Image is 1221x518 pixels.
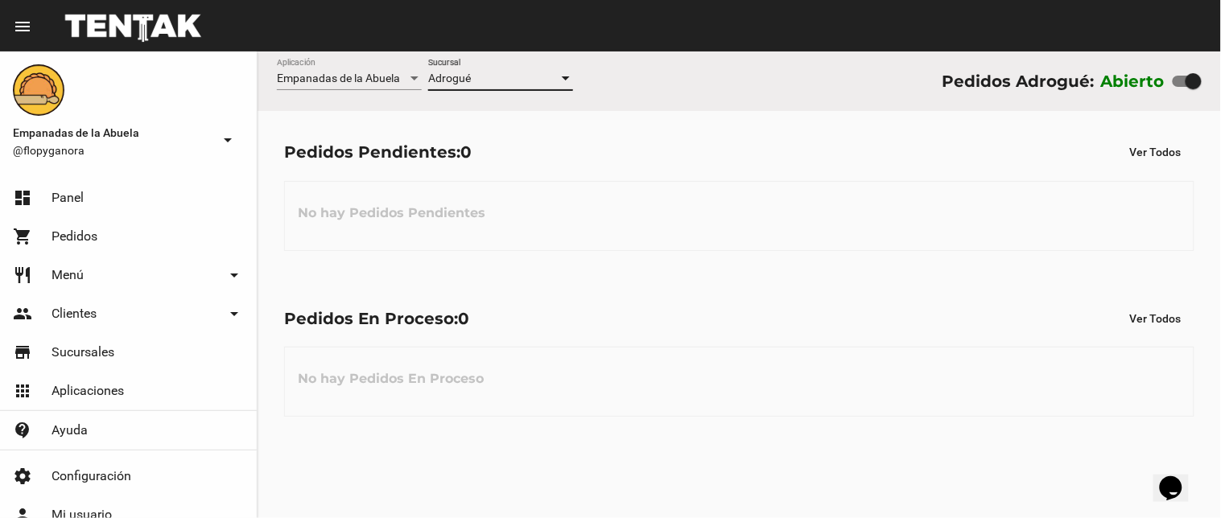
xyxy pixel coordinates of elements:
[460,142,472,162] span: 0
[1153,454,1205,502] iframe: chat widget
[285,355,497,403] h3: No hay Pedidos En Proceso
[428,72,471,84] span: Adrogué
[1130,146,1182,158] span: Ver Todos
[52,422,88,438] span: Ayuda
[13,17,32,36] mat-icon: menu
[13,123,212,142] span: Empanadas de la Abuela
[285,189,498,237] h3: No hay Pedidos Pendientes
[1117,304,1194,333] button: Ver Todos
[13,227,32,246] mat-icon: shopping_cart
[52,383,124,399] span: Aplicaciones
[225,265,244,285] mat-icon: arrow_drop_down
[13,467,32,486] mat-icon: settings
[458,309,469,328] span: 0
[284,306,469,331] div: Pedidos En Proceso:
[52,228,97,245] span: Pedidos
[1101,68,1165,94] label: Abierto
[942,68,1094,94] div: Pedidos Adrogué:
[1130,312,1182,325] span: Ver Todos
[277,72,400,84] span: Empanadas de la Abuela
[13,265,32,285] mat-icon: restaurant
[225,304,244,323] mat-icon: arrow_drop_down
[13,188,32,208] mat-icon: dashboard
[13,381,32,401] mat-icon: apps
[52,344,114,360] span: Sucursales
[52,306,97,322] span: Clientes
[52,190,84,206] span: Panel
[13,421,32,440] mat-icon: contact_support
[52,468,131,484] span: Configuración
[13,64,64,116] img: f0136945-ed32-4f7c-91e3-a375bc4bb2c5.png
[284,139,472,165] div: Pedidos Pendientes:
[13,142,212,158] span: @flopyganora
[1117,138,1194,166] button: Ver Todos
[52,267,84,283] span: Menú
[13,304,32,323] mat-icon: people
[218,130,237,150] mat-icon: arrow_drop_down
[13,343,32,362] mat-icon: store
